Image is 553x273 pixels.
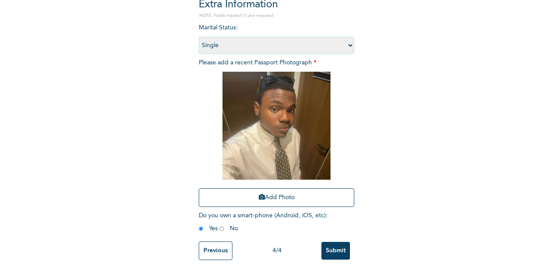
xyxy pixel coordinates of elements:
button: Add Photo [199,188,354,207]
span: Please add a recent Passport Photograph [199,60,354,211]
input: Submit [321,242,350,260]
div: 4 / 4 [232,246,321,255]
span: Marital Status : [199,25,354,48]
span: Do you own a smart-phone (Android, iOS, etc) : Yes No [199,213,327,232]
img: Crop [222,72,331,180]
input: Previous [199,241,232,260]
p: NOTE: Fields marked (*) are required [199,13,354,19]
